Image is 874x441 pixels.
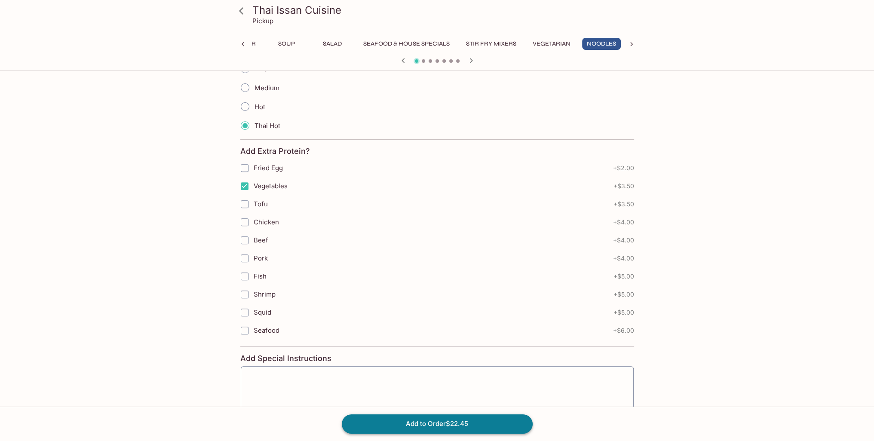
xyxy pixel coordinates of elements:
[582,38,621,50] button: Noodles
[613,183,634,190] span: + $3.50
[313,38,352,50] button: Salad
[254,236,268,244] span: Beef
[252,17,273,25] p: Pickup
[267,38,306,50] button: Soup
[254,326,279,334] span: Seafood
[461,38,521,50] button: Stir Fry Mixers
[359,38,454,50] button: Seafood & House Specials
[613,327,634,334] span: + $6.00
[254,272,267,280] span: Fish
[255,84,279,92] span: Medium
[613,291,634,298] span: + $5.00
[254,200,268,208] span: Tofu
[254,218,279,226] span: Chicken
[254,182,288,190] span: Vegetables
[613,237,634,244] span: + $4.00
[254,290,276,298] span: Shrimp
[342,414,533,433] button: Add to Order$22.45
[528,38,575,50] button: Vegetarian
[255,122,280,130] span: Thai Hot
[613,201,634,208] span: + $3.50
[252,3,637,17] h3: Thai Issan Cuisine
[613,165,634,171] span: + $2.00
[254,164,283,172] span: Fried Egg
[613,255,634,262] span: + $4.00
[255,103,265,111] span: Hot
[254,308,271,316] span: Squid
[240,354,634,363] h4: Add Special Instructions
[613,219,634,226] span: + $4.00
[254,254,268,262] span: Pork
[240,147,310,156] h4: Add Extra Protein?
[613,309,634,316] span: + $5.00
[613,273,634,280] span: + $5.00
